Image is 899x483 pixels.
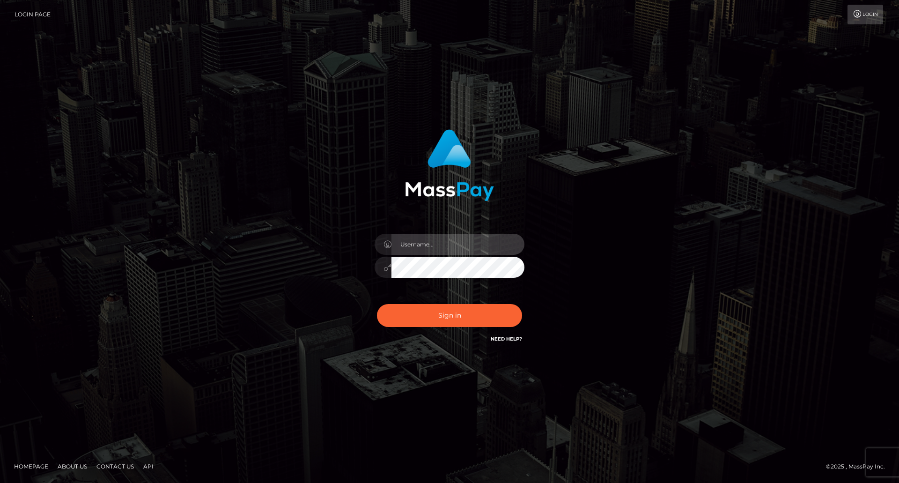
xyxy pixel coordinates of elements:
[140,459,157,474] a: API
[491,336,522,342] a: Need Help?
[15,5,51,24] a: Login Page
[826,461,892,472] div: © 2025 , MassPay Inc.
[93,459,138,474] a: Contact Us
[405,129,494,201] img: MassPay Login
[10,459,52,474] a: Homepage
[377,304,522,327] button: Sign in
[391,234,524,255] input: Username...
[54,459,91,474] a: About Us
[847,5,883,24] a: Login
